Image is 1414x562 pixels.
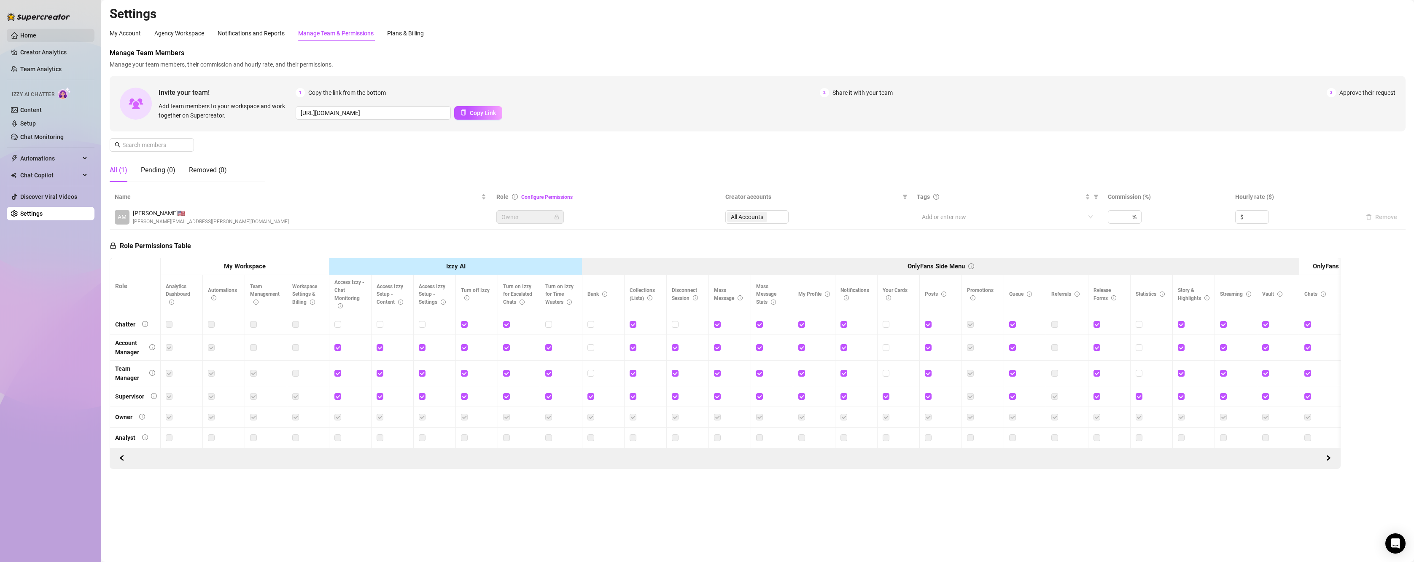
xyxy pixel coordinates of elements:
span: info-circle [512,194,518,200]
span: Turn on Izzy for Time Wasters [545,284,574,305]
span: info-circle [151,393,157,399]
span: info-circle [825,292,830,297]
img: Chat Copilot [11,172,16,178]
span: info-circle [1111,295,1116,300]
span: info-circle [211,295,216,300]
span: Bank [587,291,607,297]
a: Configure Permissions [521,194,573,200]
div: All (1) [110,165,127,175]
strong: OnlyFans Side Menu [908,262,965,270]
span: info-circle [567,300,572,305]
span: info-circle [738,295,743,300]
span: Creator accounts [725,192,899,201]
h5: Role Permissions Table [110,241,191,251]
span: Queue [1009,291,1032,297]
a: Creator Analytics [20,45,88,59]
button: Scroll Forward [115,452,129,465]
span: Analytics Dashboard [166,284,190,305]
th: Role [110,258,161,314]
th: Hourly rate ($) [1230,189,1357,205]
span: info-circle [149,370,155,376]
span: info-circle [647,295,652,300]
span: Chat Copilot [20,169,80,182]
span: Role [496,193,509,200]
span: Owner [501,211,559,223]
span: 1 [296,88,305,97]
span: Posts [925,291,946,297]
span: Invite your team! [159,87,296,98]
span: info-circle [1160,292,1165,297]
span: Automations [208,287,237,301]
span: Access Izzy - Chat Monitoring [334,279,364,309]
span: Share it with your team [832,88,893,97]
button: Remove [1363,212,1401,222]
span: Izzy AI Chatter [12,91,54,99]
span: Automations [20,152,80,165]
div: Open Intercom Messenger [1385,533,1406,554]
span: Collections (Lists) [630,287,655,301]
strong: My Workspace [224,262,266,270]
span: Promotions [967,287,994,301]
span: Story & Highlights [1178,287,1209,301]
span: Turn off Izzy [461,287,490,301]
span: info-circle [139,414,145,420]
img: logo-BBDzfeDw.svg [7,13,70,21]
span: info-circle [1027,292,1032,297]
h2: Settings [110,6,1406,22]
span: filter [1092,190,1100,203]
a: Settings [20,210,43,217]
button: Copy Link [454,106,502,120]
span: info-circle [844,295,849,300]
button: Scroll Backward [1322,452,1335,465]
div: Supervisor [115,392,144,401]
span: Copy Link [470,110,496,116]
span: Name [115,192,479,201]
span: info-circle [169,300,174,305]
span: AM [118,212,127,222]
span: info-circle [441,300,446,305]
span: Chats [1304,291,1326,297]
div: My Account [110,29,141,38]
span: info-circle [464,295,469,300]
span: right [1325,455,1331,461]
span: Access Izzy Setup - Content [377,284,403,305]
span: Referrals [1051,291,1080,297]
span: info-circle [142,434,148,440]
span: filter [901,190,909,203]
span: info-circle [520,300,525,305]
span: lock [554,214,559,219]
span: Add team members to your workspace and work together on Supercreator. [159,102,292,120]
span: lock [110,242,116,249]
span: info-circle [398,300,403,305]
span: Release Forms [1093,287,1116,301]
span: Mass Message [714,287,743,301]
span: [PERSON_NAME][EMAIL_ADDRESS][PERSON_NAME][DOMAIN_NAME] [133,218,289,226]
div: Removed (0) [189,165,227,175]
span: search [115,142,121,148]
span: info-circle [886,295,891,300]
span: My Profile [798,291,830,297]
th: Commission (%) [1103,189,1230,205]
span: Turn on Izzy for Escalated Chats [503,284,532,305]
span: info-circle [1204,295,1209,300]
div: Analyst [115,433,135,442]
span: Mass Message Stats [756,284,776,305]
span: info-circle [941,292,946,297]
a: Discover Viral Videos [20,193,77,200]
span: Approve their request [1339,88,1395,97]
a: Team Analytics [20,66,62,72]
div: Team Manager [115,364,143,383]
span: 3 [1327,88,1336,97]
span: filter [902,194,908,199]
span: Statistics [1136,291,1165,297]
a: Chat Monitoring [20,134,64,140]
span: info-circle [1321,292,1326,297]
span: info-circle [970,295,975,300]
span: Disconnect Session [672,287,698,301]
div: Account Manager [115,338,143,357]
span: thunderbolt [11,155,18,162]
div: Manage Team & Permissions [298,29,374,38]
span: info-circle [968,263,974,269]
span: info-circle [149,344,155,350]
span: Access Izzy Setup - Settings [419,284,446,305]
